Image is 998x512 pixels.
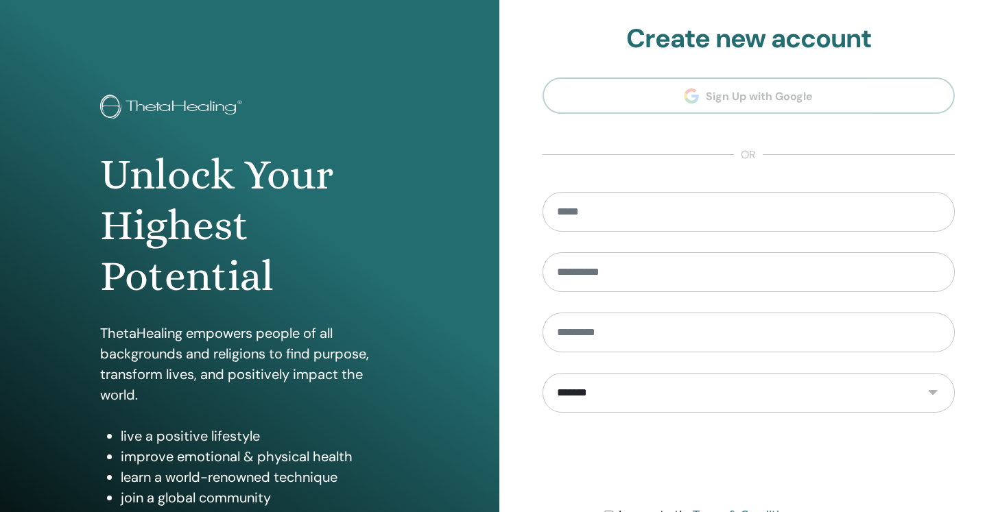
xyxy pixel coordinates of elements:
[543,23,955,55] h2: Create new account
[121,446,399,467] li: improve emotional & physical health
[100,323,399,405] p: ThetaHealing empowers people of all backgrounds and religions to find purpose, transform lives, a...
[121,487,399,508] li: join a global community
[100,149,399,302] h1: Unlock Your Highest Potential
[121,426,399,446] li: live a positive lifestyle
[644,433,853,487] iframe: reCAPTCHA
[121,467,399,487] li: learn a world-renowned technique
[734,147,763,163] span: or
